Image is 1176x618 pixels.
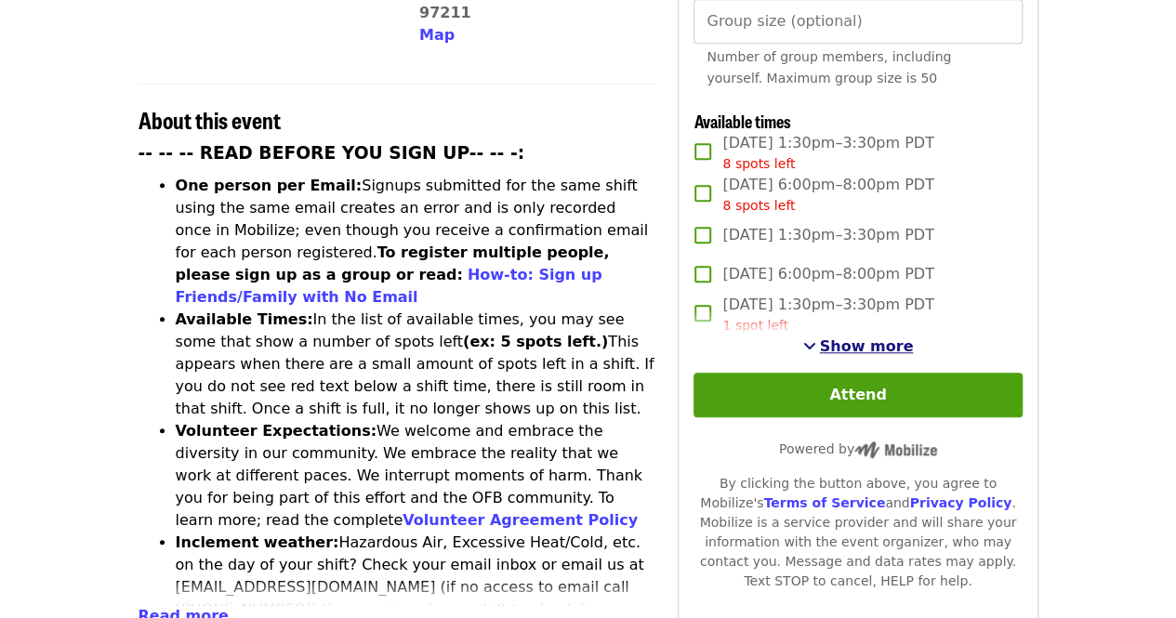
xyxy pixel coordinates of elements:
[722,263,933,285] span: [DATE] 6:00pm–8:00pm PDT
[419,24,455,46] button: Map
[820,337,914,355] span: Show more
[909,495,1011,510] a: Privacy Policy
[176,175,656,309] li: Signups submitted for the same shift using the same email creates an error and is only recorded o...
[722,318,788,333] span: 1 spot left
[803,335,914,358] button: See more timeslots
[139,143,525,163] strong: -- -- -- READ BEFORE YOU SIGN UP-- -- -:
[722,132,933,174] span: [DATE] 1:30pm–3:30pm PDT
[694,109,790,133] span: Available times
[763,495,885,510] a: Terms of Service
[176,243,610,283] strong: To register multiple people, please sign up as a group or read:
[176,309,656,420] li: In the list of available times, you may see some that show a number of spots left This appears wh...
[779,441,937,456] span: Powered by
[722,294,933,335] span: [DATE] 1:30pm–3:30pm PDT
[176,310,313,328] strong: Available Times:
[403,511,638,529] a: Volunteer Agreement Policy
[176,533,339,551] strong: Inclement weather:
[722,224,933,246] span: [DATE] 1:30pm–3:30pm PDT
[694,474,1022,591] div: By clicking the button above, you agree to Mobilize's and . Mobilize is a service provider and wi...
[176,266,602,306] a: How-to: Sign up Friends/Family with No Email
[722,174,933,216] span: [DATE] 6:00pm–8:00pm PDT
[419,26,455,44] span: Map
[707,49,951,85] span: Number of group members, including yourself. Maximum group size is 50
[176,177,363,194] strong: One person per Email:
[176,420,656,532] li: We welcome and embrace the diversity in our community. We embrace the reality that we work at dif...
[854,441,937,458] img: Powered by Mobilize
[463,333,608,350] strong: (ex: 5 spots left.)
[694,373,1022,417] button: Attend
[722,198,795,213] span: 8 spots left
[139,103,281,136] span: About this event
[722,156,795,171] span: 8 spots left
[176,422,377,440] strong: Volunteer Expectations:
